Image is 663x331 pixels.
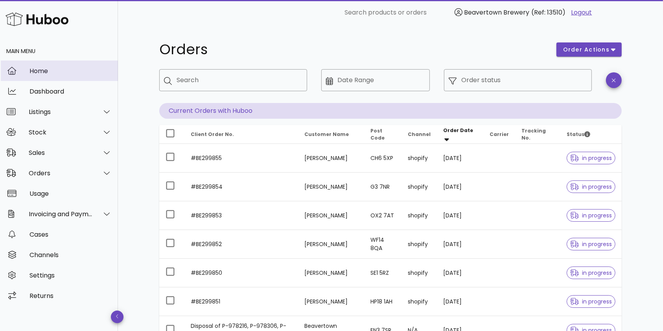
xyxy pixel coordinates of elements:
[364,259,401,287] td: SE1 5RZ
[408,131,431,138] span: Channel
[159,103,622,119] p: Current Orders with Huboo
[483,125,515,144] th: Carrier
[298,125,364,144] th: Customer Name
[184,144,298,173] td: #BE299855
[6,11,68,28] img: Huboo Logo
[437,173,483,201] td: [DATE]
[159,42,547,57] h1: Orders
[184,287,298,316] td: #BE299851
[570,184,612,189] span: in progress
[437,287,483,316] td: [DATE]
[298,173,364,201] td: [PERSON_NAME]
[515,125,560,144] th: Tracking No.
[401,144,437,173] td: shopify
[556,42,622,57] button: order actions
[570,155,612,161] span: in progress
[29,108,93,116] div: Listings
[437,125,483,144] th: Order Date: Sorted descending. Activate to remove sorting.
[364,125,401,144] th: Post Code
[29,169,93,177] div: Orders
[401,201,437,230] td: shopify
[532,8,566,17] span: (Ref: 13510)
[571,8,592,17] a: Logout
[443,127,473,134] span: Order Date
[570,270,612,276] span: in progress
[567,131,590,138] span: Status
[29,88,112,95] div: Dashboard
[437,201,483,230] td: [DATE]
[464,8,530,17] span: Beavertown Brewery
[298,144,364,173] td: [PERSON_NAME]
[304,131,349,138] span: Customer Name
[364,230,401,259] td: WF14 8QA
[401,259,437,287] td: shopify
[401,287,437,316] td: shopify
[364,173,401,201] td: G3 7NR
[563,46,610,54] span: order actions
[298,201,364,230] td: [PERSON_NAME]
[364,201,401,230] td: OX2 7AT
[364,144,401,173] td: CH6 5XP
[29,129,93,136] div: Stock
[298,259,364,287] td: [PERSON_NAME]
[184,125,298,144] th: Client Order No.
[29,190,112,197] div: Usage
[370,127,385,141] span: Post Code
[437,144,483,173] td: [DATE]
[401,125,437,144] th: Channel
[29,210,93,218] div: Invoicing and Payments
[401,173,437,201] td: shopify
[29,251,112,259] div: Channels
[570,299,612,304] span: in progress
[560,125,622,144] th: Status
[570,241,612,247] span: in progress
[437,230,483,259] td: [DATE]
[401,230,437,259] td: shopify
[29,67,112,75] div: Home
[364,287,401,316] td: HP18 1AH
[490,131,509,138] span: Carrier
[184,173,298,201] td: #BE299854
[570,213,612,218] span: in progress
[29,272,112,279] div: Settings
[191,131,234,138] span: Client Order No.
[29,292,112,300] div: Returns
[29,231,112,238] div: Cases
[29,149,93,156] div: Sales
[521,127,546,141] span: Tracking No.
[298,230,364,259] td: [PERSON_NAME]
[184,230,298,259] td: #BE299852
[298,287,364,316] td: [PERSON_NAME]
[184,259,298,287] td: #BE299850
[437,259,483,287] td: [DATE]
[184,201,298,230] td: #BE299853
